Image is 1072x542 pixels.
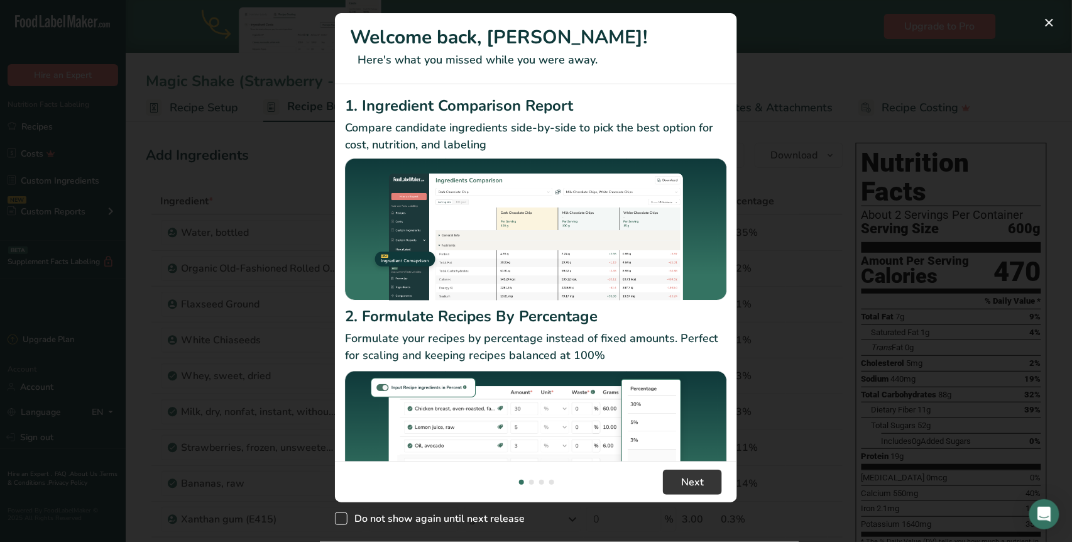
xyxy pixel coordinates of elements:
[345,94,727,117] h2: 1. Ingredient Comparison Report
[350,23,722,52] h1: Welcome back, [PERSON_NAME]!
[681,475,704,490] span: Next
[345,369,727,521] img: Formulate Recipes By Percentage
[345,330,727,364] p: Formulate your recipes by percentage instead of fixed amounts. Perfect for scaling and keeping re...
[347,512,525,525] span: Do not show again until next release
[345,305,727,328] h2: 2. Formulate Recipes By Percentage
[350,52,722,69] p: Here's what you missed while you were away.
[663,470,722,495] button: Next
[1029,499,1059,529] div: Open Intercom Messenger
[345,158,727,301] img: Ingredient Comparison Report
[345,119,727,153] p: Compare candidate ingredients side-by-side to pick the best option for cost, nutrition, and labeling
